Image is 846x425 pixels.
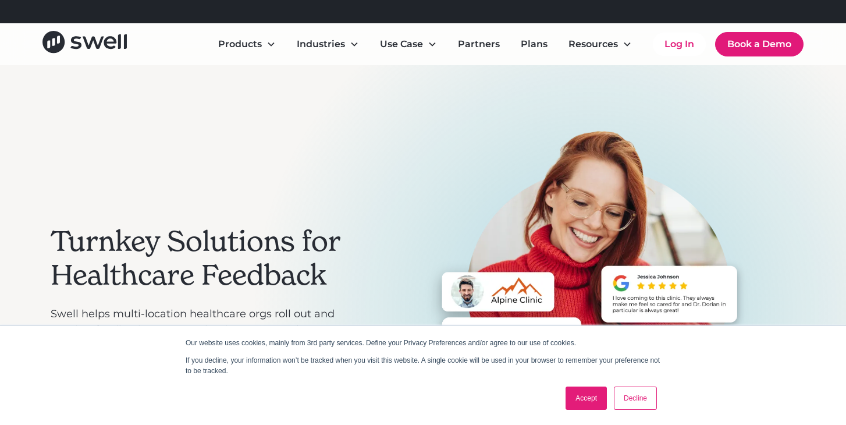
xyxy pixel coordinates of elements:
div: Resources [559,33,641,56]
h2: Turnkey Solutions for Healthcare Feedback [51,225,365,292]
div: Products [209,33,285,56]
p: If you decline, your information won’t be tracked when you visit this website. A single cookie wi... [186,355,660,376]
a: Decline [614,387,657,410]
div: Resources [568,37,618,51]
a: Log In [653,33,706,56]
p: Our website uses cookies, mainly from 3rd party services. Define your Privacy Preferences and/or ... [186,338,660,348]
p: Swell helps multi-location healthcare orgs roll out and monitor feedback programs that improve em... [51,306,365,353]
a: home [42,31,127,57]
a: Accept [566,387,607,410]
div: Products [218,37,262,51]
iframe: Chat Widget [641,299,846,425]
a: Plans [511,33,557,56]
div: Industries [287,33,368,56]
div: Use Case [380,37,423,51]
div: Use Case [371,33,446,56]
a: Partners [449,33,509,56]
div: Industries [297,37,345,51]
a: Book a Demo [715,32,804,56]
